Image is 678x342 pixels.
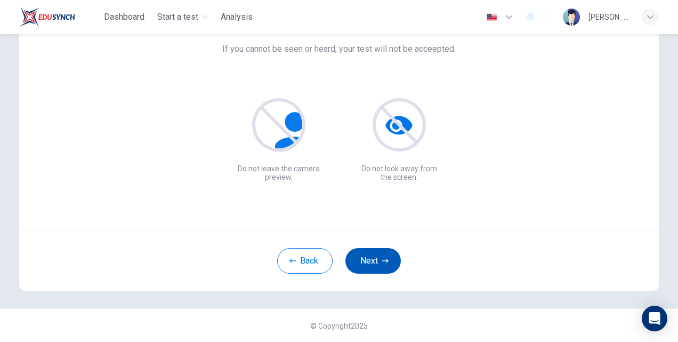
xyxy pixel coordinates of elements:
[222,43,456,55] span: If you cannot be seen or heard, your test will not be acceepted.
[157,11,198,23] span: Start a test
[310,322,368,330] span: © Copyright 2025
[153,7,212,27] button: Start a test
[345,248,401,274] button: Next
[588,11,629,23] div: [PERSON_NAME]
[642,306,667,331] div: Open Intercom Messenger
[100,7,149,27] button: Dashboard
[104,11,144,23] span: Dashboard
[19,6,100,28] a: EduSynch logo
[356,164,442,181] p: Do not look away from the screen.
[216,7,257,27] button: Analysis
[236,164,322,181] p: Do not leave the camera preview.
[277,248,333,274] button: Back
[485,13,498,21] img: en
[563,9,580,26] img: Profile picture
[221,11,253,23] span: Analysis
[19,6,75,28] img: EduSynch logo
